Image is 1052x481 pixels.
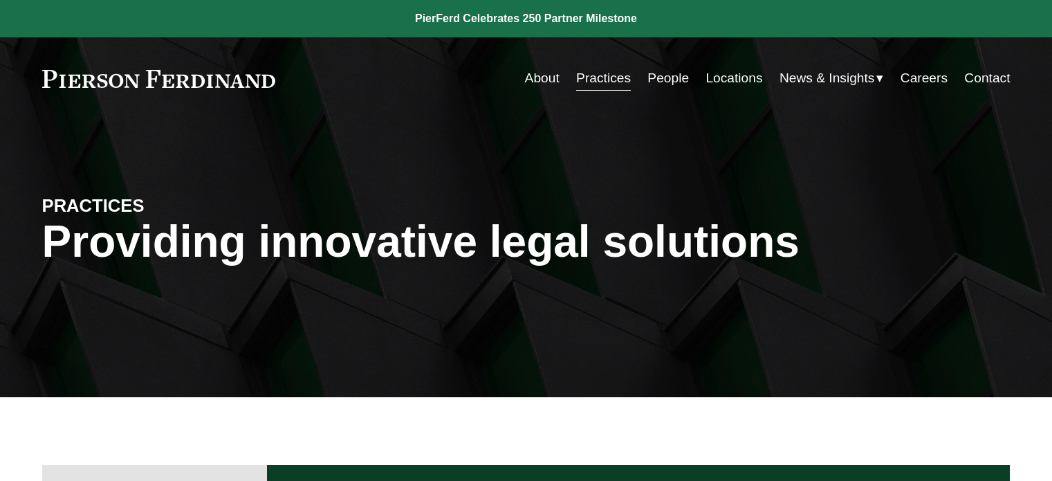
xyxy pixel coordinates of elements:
a: folder dropdown [779,65,884,91]
a: Locations [705,65,762,91]
a: Careers [901,65,948,91]
a: Practices [576,65,631,91]
h4: PRACTICES [42,194,284,217]
a: Contact [964,65,1010,91]
a: About [525,65,560,91]
h1: Providing innovative legal solutions [42,217,1011,267]
a: People [647,65,689,91]
span: News & Insights [779,66,875,91]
